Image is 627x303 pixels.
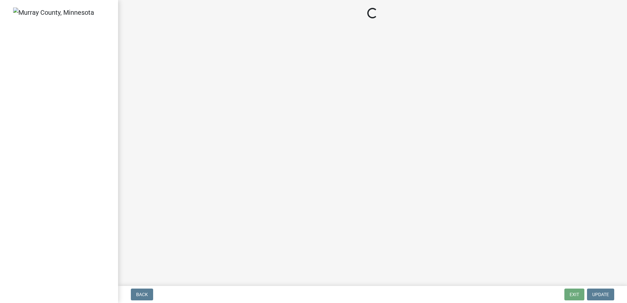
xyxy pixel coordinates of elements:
[592,292,609,297] span: Update
[131,289,153,300] button: Back
[13,8,94,17] img: Murray County, Minnesota
[564,289,584,300] button: Exit
[136,292,148,297] span: Back
[587,289,614,300] button: Update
